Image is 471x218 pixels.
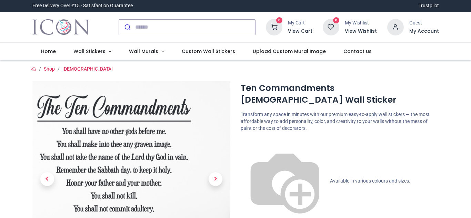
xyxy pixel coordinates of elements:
[323,24,339,29] a: 0
[288,20,312,27] div: My Cart
[73,48,106,55] span: Wall Stickers
[40,172,54,186] span: Previous
[209,172,222,186] span: Next
[62,66,113,72] a: [DEMOGRAPHIC_DATA]
[32,18,89,37] a: Logo of Icon Wall Stickers
[41,48,56,55] span: Home
[276,17,283,24] sup: 0
[409,20,439,27] div: Guest
[345,28,377,35] a: View Wishlist
[241,82,439,106] h1: Ten Commandments [DEMOGRAPHIC_DATA] Wall Sticker
[409,28,439,35] a: My Account
[182,48,235,55] span: Custom Wall Stickers
[288,28,312,35] a: View Cart
[343,48,372,55] span: Contact us
[266,24,282,29] a: 0
[32,18,89,37] img: Icon Wall Stickers
[330,178,410,184] span: Available in various colours and sizes.
[253,48,326,55] span: Upload Custom Mural Image
[119,20,135,35] button: Submit
[241,111,439,132] p: Transform any space in minutes with our premium easy-to-apply wall stickers — the most affordable...
[120,43,173,61] a: Wall Murals
[345,20,377,27] div: My Wishlist
[44,66,55,72] a: Shop
[129,48,158,55] span: Wall Murals
[333,17,340,24] sup: 0
[32,2,133,9] div: Free Delivery Over £15 - Satisfaction Guarantee
[419,2,439,9] a: Trustpilot
[65,43,120,61] a: Wall Stickers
